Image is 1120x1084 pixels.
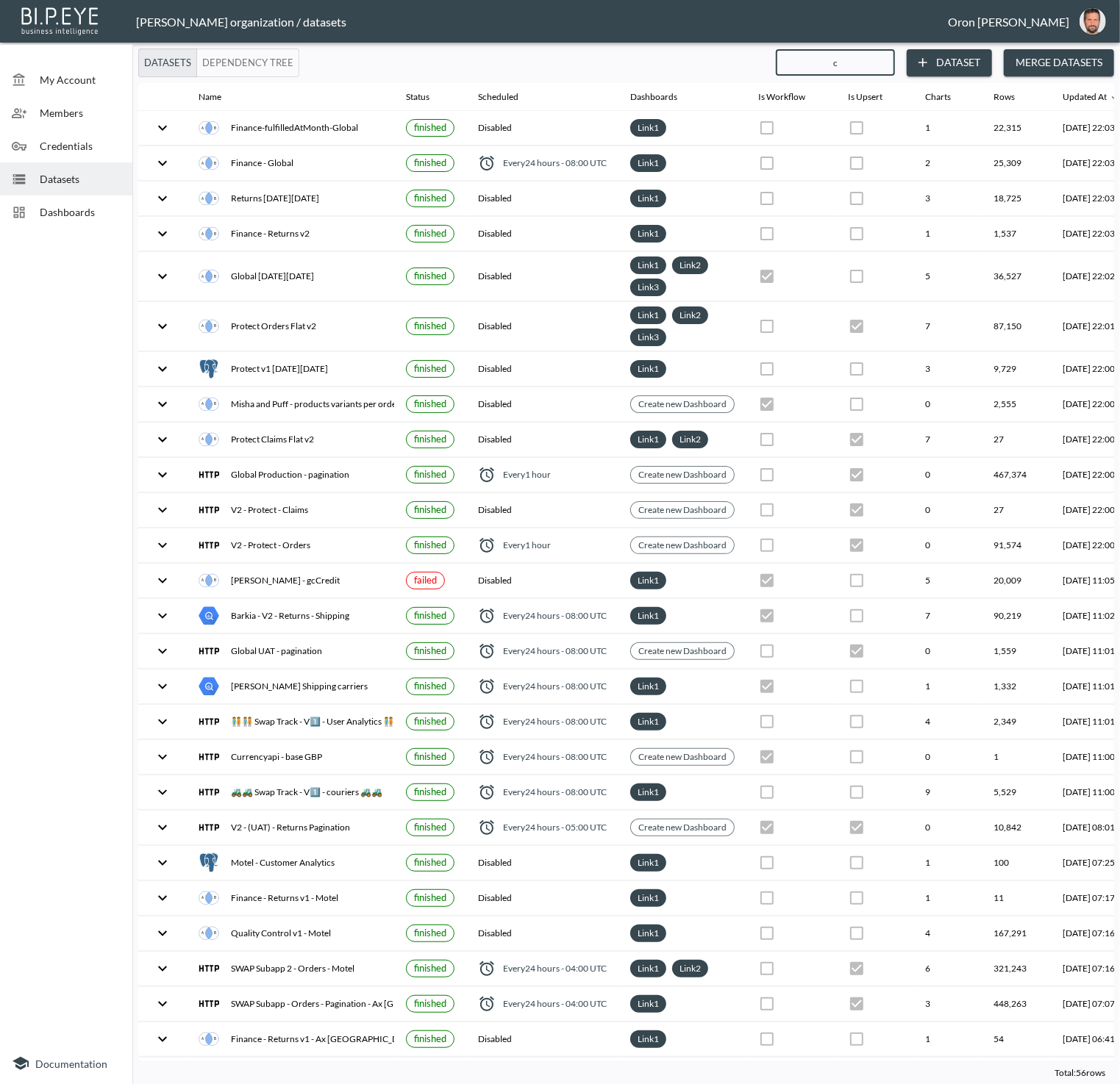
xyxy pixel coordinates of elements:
div: Link1 [630,154,666,172]
button: expand row [150,709,175,734]
span: finished [414,121,446,133]
th: {"type":{},"key":null,"ref":null,"props":{"size":"small","clickable":true,"style":{"background":"... [618,528,746,563]
button: expand row [150,462,175,487]
th: {"type":{},"key":null,"ref":null,"props":{"size":"small","label":{"type":{},"key":null,"ref":null... [394,423,466,457]
div: [PERSON_NAME] organization / datasets [136,15,948,29]
div: Updated At [1063,88,1107,106]
div: Link1 [630,572,666,589]
div: Link1 [630,1030,666,1048]
div: Misha and Puff - products variants per orderId [199,394,382,414]
th: {"type":"div","key":null,"ref":null,"props":{"style":{"display":"flex","gap":16,"alignItems":"cen... [187,217,394,251]
span: Members [40,105,121,121]
div: Scheduled [478,88,518,106]
th: 25,309 [982,146,1051,181]
a: Link3 [635,279,662,295]
img: big query icon [199,676,219,697]
span: Every 1 hour [503,468,551,481]
img: http icon [199,817,219,838]
span: finished [414,192,446,204]
a: Link1 [635,190,662,207]
span: finished [414,362,446,374]
img: bipeye-logo [18,4,103,37]
th: {"type":"div","key":null,"ref":null,"props":{"style":{"display":"flex","gap":16,"alignItems":"cen... [187,493,394,528]
div: Global Production - pagination [199,464,382,485]
th: 467,374 [982,458,1051,492]
div: Link1 [630,607,666,625]
button: expand row [150,780,175,805]
th: {"type":{},"key":null,"ref":null,"props":{"disabled":true,"checked":false,"color":"primary","styl... [836,352,913,387]
a: Create new Dashboard [635,466,730,483]
button: expand row [150,991,175,1016]
img: inner join icon [199,570,219,591]
span: Name [199,88,240,106]
th: {"type":"div","key":null,"ref":null,"props":{"style":{"display":"flex","gap":16,"alignItems":"cen... [187,111,394,146]
button: expand row [150,1027,175,1052]
th: 1 [913,111,982,146]
span: finished [414,227,446,239]
th: {"type":{},"key":null,"ref":null,"props":{"disabled":true,"checked":true,"color":"primary","style... [836,423,913,457]
img: inner join icon [199,429,219,450]
a: Link2 [677,960,704,977]
span: finished [414,320,446,331]
div: Create new Dashboard [630,748,735,766]
th: Disabled [466,252,618,301]
th: 5 [913,564,982,598]
span: Status [406,88,449,106]
button: expand row [150,314,175,339]
a: Link1 [635,572,662,589]
div: Global [DATE][DATE] [199,266,382,287]
th: {"type":{},"key":null,"ref":null,"props":{"size":"small","label":{"type":{},"key":null,"ref":null... [394,182,466,216]
th: 20,009 [982,564,1051,598]
th: {"type":{},"key":null,"ref":null,"props":{"disabled":true,"checked":false,"color":"primary","styl... [746,493,836,528]
div: Protect Claims Flat v2 [199,429,382,450]
span: My Account [40,72,121,87]
a: Documentation [12,1055,121,1072]
th: {"type":{},"key":null,"ref":null,"props":{"disabled":true,"checked":false,"color":"primary","styl... [836,217,913,251]
a: Link1 [635,678,662,694]
button: expand row [150,115,175,140]
th: 91,574 [982,528,1051,563]
th: 0 [913,458,982,492]
th: {"type":"div","key":null,"ref":null,"props":{"style":{"display":"flex","gap":16,"alignItems":"cen... [187,252,394,301]
th: 36,527 [982,252,1051,301]
th: {"type":"div","key":null,"ref":null,"props":{"style":{"display":"flex","gap":16,"alignItems":"cen... [187,146,394,181]
th: {"type":{},"key":null,"ref":null,"props":{"disabled":true,"checked":true,"color":"primary","style... [746,564,836,598]
img: http icon [199,994,219,1014]
span: finished [414,433,446,445]
th: 22,315 [982,111,1051,146]
img: http icon [199,782,219,803]
span: Rows [994,88,1034,106]
th: {"type":"div","key":null,"ref":null,"props":{"style":{"display":"flex","gap":16,"alignItems":"cen... [187,423,394,457]
th: Disabled [466,493,618,528]
div: Link1 [630,889,666,907]
div: [PERSON_NAME] - gcCredit [199,570,382,591]
th: {"type":{},"key":null,"ref":null,"props":{"size":"small","clickable":true,"style":{"background":"... [618,493,746,528]
th: {"type":"div","key":null,"ref":null,"props":{"style":{"display":"flex","gap":16,"alignItems":"cen... [187,302,394,351]
th: {"type":{},"key":null,"ref":null,"props":{"disabled":true,"checked":false,"color":"primary","styl... [836,182,913,216]
button: expand row [150,498,175,523]
span: finished [414,539,446,550]
a: Link1 [635,783,662,800]
span: Is Upsert [848,88,902,106]
th: {"type":{},"key":null,"ref":null,"props":{"size":"small","label":{"type":{},"key":null,"ref":null... [394,217,466,251]
div: Link1 [630,306,666,324]
th: {"type":{},"key":null,"ref":null,"props":{"disabled":true,"checked":true,"color":"primary","style... [836,458,913,492]
th: {"type":"div","key":null,"ref":null,"props":{"style":{"display":"flex","flexWrap":"wrap","gap":6}... [618,146,746,181]
div: Link1 [630,190,666,207]
button: expand row [150,639,175,664]
button: expand row [150,427,175,452]
a: Link2 [677,256,704,273]
th: {"type":{},"key":null,"ref":null,"props":{"size":"small","label":{"type":{},"key":null,"ref":null... [394,493,466,528]
th: {"type":{},"key":null,"ref":null,"props":{"disabled":true,"checked":false,"color":"primary","styl... [746,146,836,181]
span: Scheduled [478,88,538,106]
th: 7 [913,423,982,457]
div: Protect Orders Flat v2 [199,316,382,337]
th: {"type":{},"key":null,"ref":null,"props":{"size":"small","label":{"type":{},"key":null,"ref":null... [394,252,466,301]
a: Link1 [635,607,662,624]
th: {"type":{},"key":null,"ref":null,"props":{"disabled":true,"checked":true,"color":"primary","style... [836,493,913,528]
th: {"type":{},"key":null,"ref":null,"props":{"disabled":true,"checked":false,"color":"primary","styl... [746,217,836,251]
th: {"type":"div","key":null,"ref":null,"props":{"style":{"display":"flex","gap":16,"alignItems":"cen... [187,599,394,633]
th: {"type":{},"key":null,"ref":null,"props":{"size":"small","clickable":true,"style":{"background":"... [618,387,746,422]
button: expand row [150,850,175,875]
div: Rows [994,88,1015,106]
